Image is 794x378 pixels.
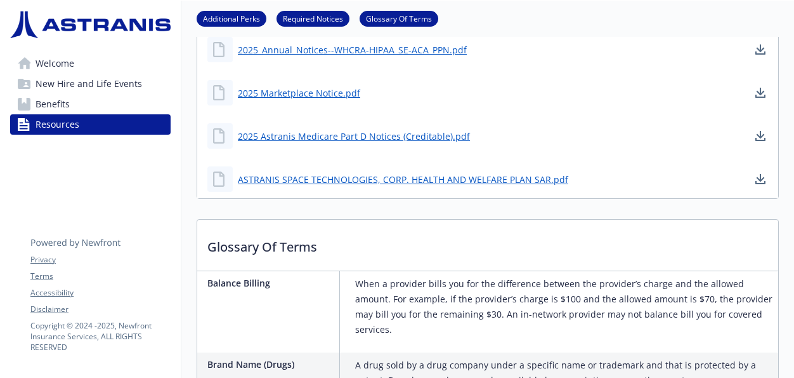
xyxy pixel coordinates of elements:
[36,94,70,114] span: Benefits
[238,86,360,100] a: 2025 Marketplace Notice.pdf
[30,254,170,266] a: Privacy
[207,358,334,371] p: Brand Name (Drugs)
[10,114,171,135] a: Resources
[30,271,170,282] a: Terms
[753,85,768,100] a: download document
[238,43,467,57] a: 2025_Annual_Notices--WHCRA-HIPAA_SE-ACA_PPN.pdf
[238,173,568,186] a: ASTRANIS SPACE TECHNOLOGIES, CORP. HEALTH AND WELFARE PLAN SAR.pdf
[277,12,349,24] a: Required Notices
[753,42,768,57] a: download document
[30,320,170,353] p: Copyright © 2024 - 2025 , Newfront Insurance Services, ALL RIGHTS RESERVED
[10,94,171,114] a: Benefits
[207,276,334,290] p: Balance Billing
[238,130,470,143] a: 2025 Astranis Medicare Part D Notices (Creditable).pdf
[30,304,170,315] a: Disclaimer
[36,74,142,94] span: New Hire and Life Events
[197,220,778,267] p: Glossary Of Terms
[10,53,171,74] a: Welcome
[36,114,79,135] span: Resources
[753,128,768,144] a: download document
[30,287,170,299] a: Accessibility
[355,276,773,337] p: When a provider bills you for the difference between the provider’s charge and the allowed amount...
[10,74,171,94] a: New Hire and Life Events
[36,53,74,74] span: Welcome
[753,172,768,187] a: download document
[197,12,266,24] a: Additional Perks
[360,12,438,24] a: Glossary Of Terms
